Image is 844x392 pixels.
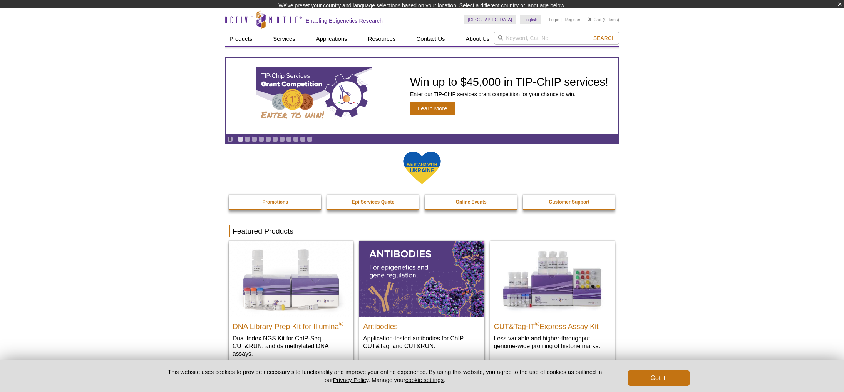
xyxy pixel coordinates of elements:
h2: CUT&Tag-IT Express Assay Kit [494,319,611,330]
a: About Us [461,32,494,46]
img: We Stand With Ukraine [403,151,441,185]
h2: DNA Library Prep Kit for Illumina [233,319,350,330]
article: TIP-ChIP Services Grant Competition [226,58,618,134]
a: CUT&Tag-IT® Express Assay Kit CUT&Tag-IT®Express Assay Kit Less variable and higher-throughput ge... [490,241,615,357]
li: (0 items) [588,15,619,24]
a: Register [564,17,580,22]
a: Go to slide 8 [286,136,292,142]
h2: Win up to $45,000 in TIP-ChIP services! [410,76,608,88]
span: Learn More [410,102,455,115]
strong: Promotions [262,199,288,205]
img: DNA Library Prep Kit for Illumina [229,241,353,316]
a: Go to slide 3 [251,136,257,142]
a: Go to slide 9 [293,136,299,142]
a: TIP-ChIP Services Grant Competition Win up to $45,000 in TIP-ChIP services! Enter our TIP-ChIP se... [226,58,618,134]
a: Customer Support [523,195,616,209]
button: cookie settings [405,377,444,383]
button: Got it! [628,370,690,386]
a: Go to slide 5 [265,136,271,142]
img: Change Here [461,6,481,24]
a: [GEOGRAPHIC_DATA] [464,15,516,24]
img: TIP-ChIP Services Grant Competition [256,67,372,125]
p: This website uses cookies to provide necessary site functionality and improve your online experie... [154,368,615,384]
a: Go to slide 6 [272,136,278,142]
span: Search [593,35,616,41]
p: Dual Index NGS Kit for ChIP-Seq, CUT&RUN, and ds methylated DNA assays. [233,334,350,358]
h2: Antibodies [363,319,480,330]
a: Go to slide 11 [307,136,313,142]
input: Keyword, Cat. No. [494,32,619,45]
a: Go to slide 7 [279,136,285,142]
a: Promotions [229,195,322,209]
a: Products [225,32,257,46]
strong: Customer Support [549,199,589,205]
li: | [561,15,563,24]
h2: Featured Products [229,225,615,237]
a: Applications [311,32,352,46]
a: Go to slide 4 [258,136,264,142]
strong: Online Events [456,199,487,205]
h2: Enabling Epigenetics Research [306,17,383,24]
p: Enter our TIP-ChIP services grant competition for your chance to win. [410,91,608,98]
img: CUT&Tag-IT® Express Assay Kit [490,241,615,316]
img: All Antibodies [359,241,484,316]
sup: ® [339,320,343,327]
a: Go to slide 10 [300,136,306,142]
a: Contact Us [412,32,449,46]
a: Resources [363,32,400,46]
a: Privacy Policy [333,377,368,383]
a: Go to slide 1 [238,136,243,142]
strong: Epi-Services Quote [352,199,394,205]
sup: ® [535,320,539,327]
a: Services [268,32,300,46]
a: Toggle autoplay [227,136,233,142]
p: Application-tested antibodies for ChIP, CUT&Tag, and CUT&RUN. [363,334,480,350]
a: All Antibodies Antibodies Application-tested antibodies for ChIP, CUT&Tag, and CUT&RUN. [359,241,484,357]
a: Cart [588,17,601,22]
a: Epi-Services Quote [327,195,420,209]
a: Login [549,17,559,22]
a: Go to slide 2 [244,136,250,142]
p: Less variable and higher-throughput genome-wide profiling of histone marks​. [494,334,611,350]
a: DNA Library Prep Kit for Illumina DNA Library Prep Kit for Illumina® Dual Index NGS Kit for ChIP-... [229,241,353,365]
a: Online Events [425,195,518,209]
button: Search [591,35,618,42]
img: Your Cart [588,17,591,21]
a: English [520,15,541,24]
